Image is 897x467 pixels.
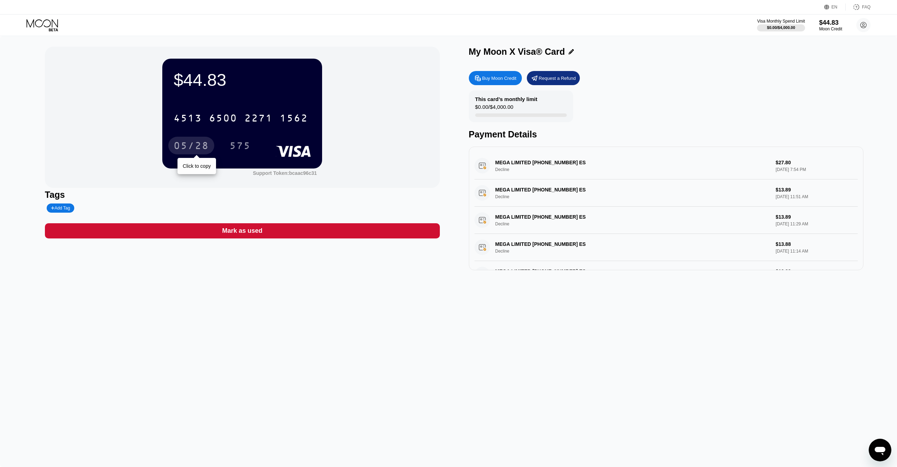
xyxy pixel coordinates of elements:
div: $0.00 / $4,000.00 [475,104,513,113]
div: EN [832,5,838,10]
div: Mark as used [222,227,262,235]
div: Visa Monthly Spend Limit$0.00/$4,000.00 [757,19,805,31]
div: 1562 [280,113,308,125]
div: 6500 [209,113,237,125]
div: FAQ [846,4,870,11]
div: 2271 [244,113,273,125]
div: EN [824,4,846,11]
div: Payment Details [469,129,864,140]
div: $44.83 [819,19,842,26]
div: $44.83Moon Credit [819,19,842,31]
iframe: Кнопка запуска окна обмена сообщениями [869,439,891,461]
div: 05/28 [174,141,209,152]
div: 575 [224,137,256,154]
div: This card’s monthly limit [475,96,537,102]
div: Support Token: bcaac96c31 [253,170,317,176]
div: $44.83 [174,70,311,90]
div: Buy Moon Credit [469,71,522,85]
div: FAQ [862,5,870,10]
div: 575 [229,141,251,152]
div: Buy Moon Credit [482,75,517,81]
div: Request a Refund [527,71,580,85]
div: 05/28 [168,137,214,154]
div: Add Tag [47,203,74,213]
div: 4513650022711562 [169,109,312,127]
div: $0.00 / $4,000.00 [767,25,795,30]
div: Click to copy [183,163,211,169]
div: 4513 [174,113,202,125]
div: Visa Monthly Spend Limit [757,19,805,24]
div: Support Token:bcaac96c31 [253,170,317,176]
div: Add Tag [51,206,70,211]
div: My Moon X Visa® Card [469,47,565,57]
div: Moon Credit [819,26,842,31]
div: Tags [45,190,440,200]
div: Request a Refund [539,75,576,81]
div: Mark as used [45,223,440,238]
